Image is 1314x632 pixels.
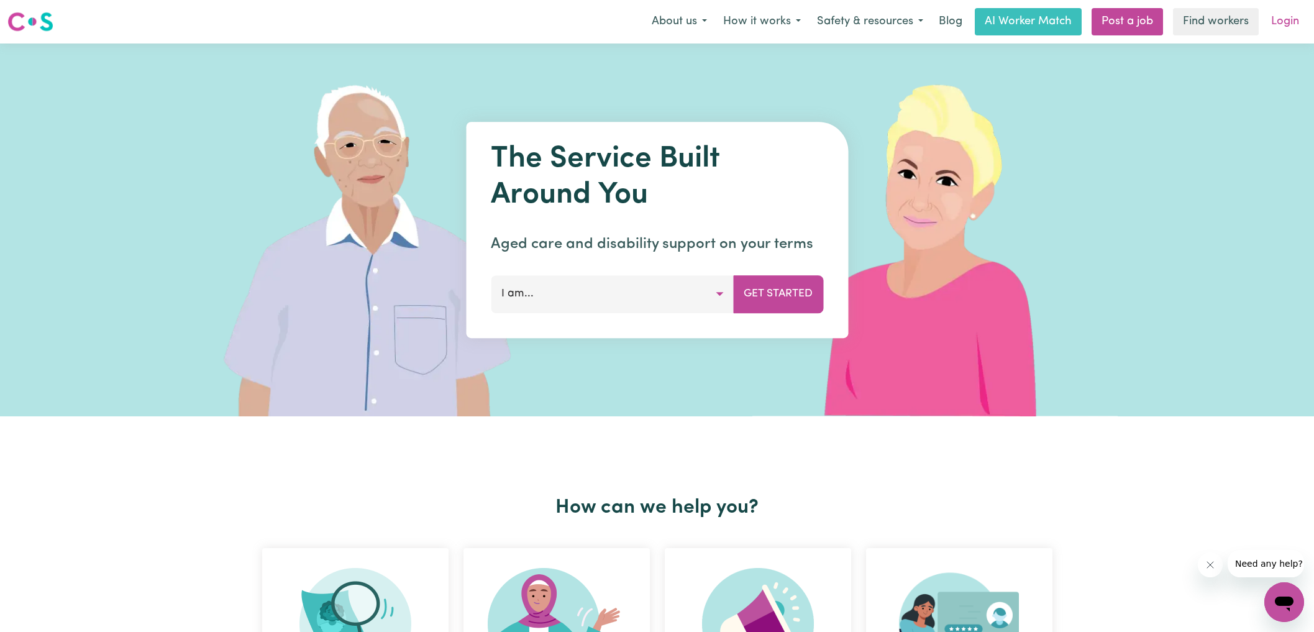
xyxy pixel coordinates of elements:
p: Aged care and disability support on your terms [491,233,823,255]
iframe: Button to launch messaging window [1264,582,1304,622]
img: Careseekers logo [7,11,53,33]
iframe: Close message [1198,552,1223,577]
a: Post a job [1092,8,1163,35]
button: Safety & resources [809,9,931,35]
h2: How can we help you? [255,496,1060,520]
a: Find workers [1173,8,1259,35]
button: About us [644,9,715,35]
button: Get Started [733,275,823,313]
a: Blog [931,8,970,35]
a: Login [1264,8,1307,35]
h1: The Service Built Around You [491,142,823,213]
a: AI Worker Match [975,8,1082,35]
button: How it works [715,9,809,35]
button: I am... [491,275,734,313]
iframe: Message from company [1228,550,1304,577]
a: Careseekers logo [7,7,53,36]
